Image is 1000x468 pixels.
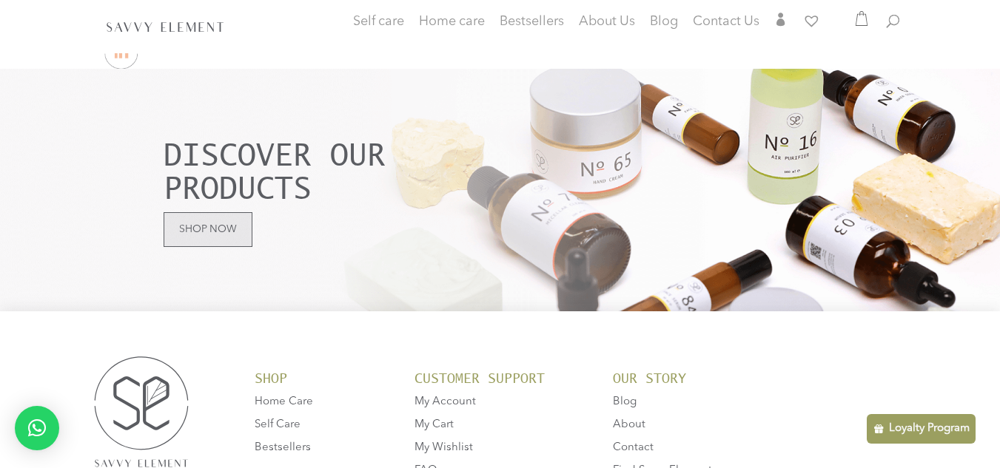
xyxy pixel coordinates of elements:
[889,420,970,438] p: Loyalty Program
[415,371,566,393] h4: CUSTOMER SUPPORT
[415,442,473,453] a: My Wishlist
[650,16,678,31] a: Blog
[693,15,759,28] span: Contact Us
[500,16,564,31] a: Bestsellers
[613,396,637,407] a: Blog
[255,371,387,393] h4: SHOP
[255,442,311,453] a: Bestsellers
[255,396,313,407] a: Home Care
[353,15,404,28] span: Self care
[164,212,252,247] a: Shop Now
[579,15,635,28] span: About Us
[415,419,454,430] a: My Cart
[255,419,301,430] a: Self Care
[613,419,645,430] a: About
[164,138,563,211] h2: Discover our products
[579,16,635,31] a: About Us
[415,396,476,407] a: My Account
[650,15,678,28] span: Blog
[104,18,226,34] img: SavvyElement
[774,13,788,31] a: 
[500,15,564,28] span: Bestsellers
[613,371,745,393] h4: OUR STORY
[774,13,788,26] span: 
[353,16,404,46] a: Self care
[613,442,654,453] a: Contact
[693,16,759,31] a: Contact Us
[419,16,485,46] a: Home care
[419,15,485,28] span: Home care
